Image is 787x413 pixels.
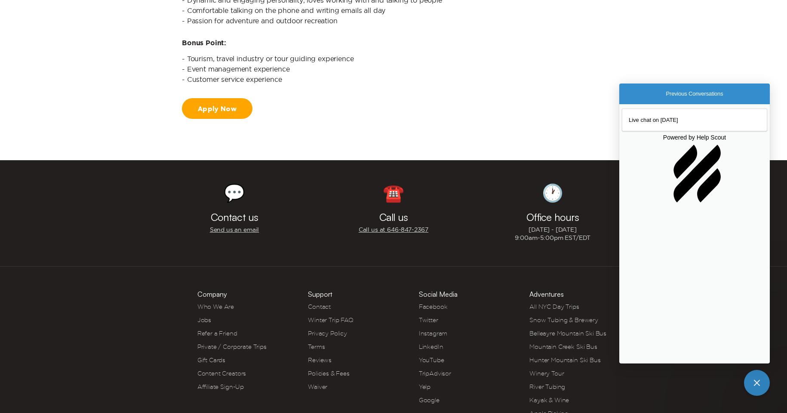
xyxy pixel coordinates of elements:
[529,330,606,337] a: Belleayre Mountain Ski Bus
[744,370,770,396] iframe: Help Scout Beacon - Close
[526,212,579,222] h3: Office hours
[308,383,327,390] a: Waiver
[383,184,404,202] div: ☎️
[308,330,347,337] a: Privacy Policy
[542,184,563,202] div: 🕐
[211,212,258,222] h3: Contact us
[182,53,526,84] p: - Tourism, travel industry or tour guiding experience - Event management experience - Customer se...
[529,370,564,377] a: Winery Tour
[419,303,448,310] a: Facebook
[308,291,332,298] h3: Support
[308,343,325,350] a: Terms
[197,343,267,350] a: Private / Corporate Trips
[515,226,591,242] p: [DATE] - [DATE] 9:00am-5:00pm EST/EDT
[419,330,448,337] a: Instagram
[419,357,444,363] a: YouTube
[419,383,430,390] a: Yelp
[529,291,564,298] h3: Adventures
[182,98,252,119] a: Apply Now
[419,370,451,377] a: TripAdvisor
[529,383,565,390] a: River Tubing
[197,330,237,337] a: Refer a Friend
[529,303,579,310] a: All NYC Day Trips
[308,370,350,377] a: Policies & Fees
[308,303,331,310] a: Contact
[197,370,246,377] a: Content Creators
[197,317,211,323] a: Jobs
[529,343,597,350] a: Mountain Creek Ski Bus
[182,40,605,47] div: Bonus Point:
[419,343,443,350] a: LinkedIn
[224,184,245,202] div: 💬
[308,357,332,363] a: Reviews
[619,84,770,363] iframe: Help Scout Beacon - Live Chat, Contact Form, and Knowledge Base
[529,397,569,404] a: Kayak & Wine
[210,226,259,234] a: Send us an email
[419,397,440,404] a: Google
[197,357,225,363] a: Gift Cards
[419,317,438,323] a: Twitter
[419,291,458,298] h3: Social Media
[529,317,598,323] a: Snow Tubing & Brewery
[197,383,244,390] a: Affiliate Sign-Up
[197,291,227,298] h3: Company
[529,357,600,363] a: Hunter Mountain Ski Bus
[308,317,354,323] a: Winter Trip FAQ
[359,226,428,234] a: Call us at 646‍-847‍-2367
[379,212,407,222] h3: Call us
[197,303,234,310] a: Who We Are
